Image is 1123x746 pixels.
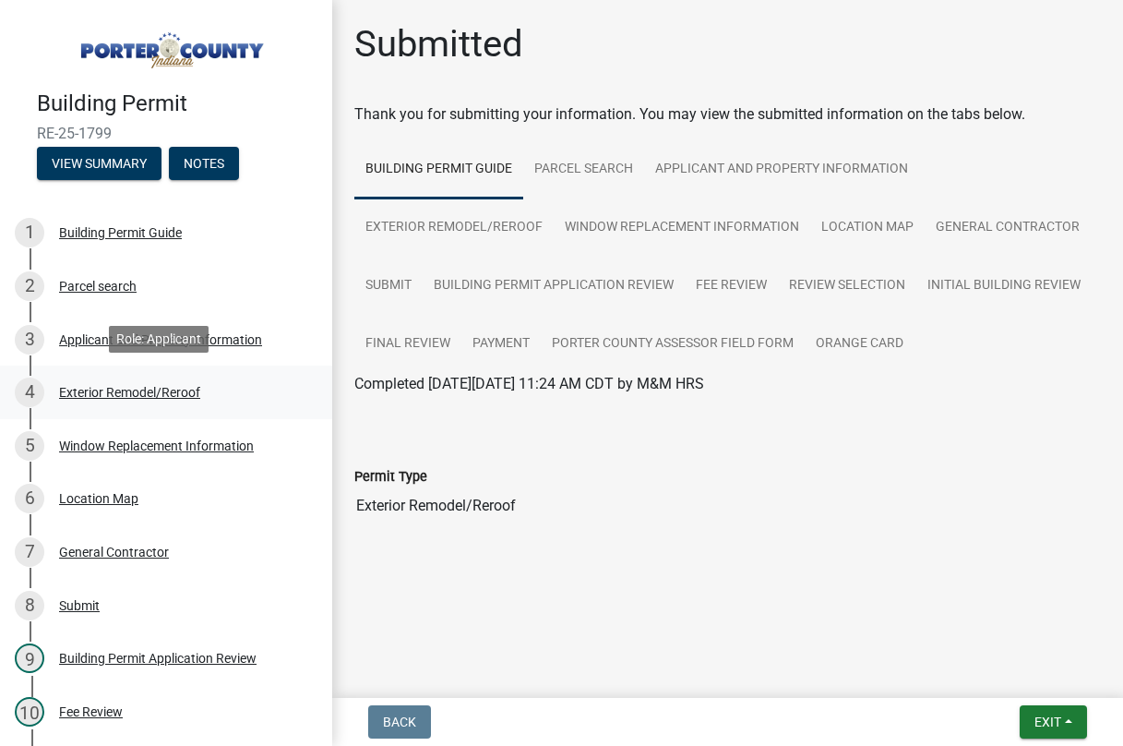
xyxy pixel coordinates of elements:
div: Thank you for submitting your information. You may view the submitted information on the tabs below. [354,103,1101,126]
div: 6 [15,484,44,513]
a: Submit [354,257,423,316]
div: 9 [15,644,44,673]
button: Notes [169,147,239,180]
div: 5 [15,431,44,461]
div: 3 [15,325,44,355]
a: Applicant and Property Information [644,140,919,199]
div: Submit [59,599,100,612]
div: Role: Applicant [109,326,209,353]
a: Payment [461,315,541,374]
a: Building Permit Application Review [423,257,685,316]
h4: Building Permit [37,90,317,117]
button: Back [368,705,431,739]
button: Exit [1020,705,1087,739]
button: View Summary [37,147,161,180]
a: Porter County Assessor Field Form [541,315,805,374]
div: Exterior Remodel/Reroof [59,386,200,399]
div: Applicant and Property Information [59,333,262,346]
a: Orange Card [805,315,914,374]
div: Building Permit Application Review [59,652,257,665]
a: Building Permit Guide [354,140,523,199]
div: 8 [15,591,44,620]
span: Exit [1034,715,1061,729]
img: Porter County, Indiana [37,19,303,71]
span: Completed [DATE][DATE] 11:24 AM CDT by M&M HRS [354,375,704,392]
div: Fee Review [59,705,123,718]
a: General Contractor [925,199,1091,258]
a: Fee Review [685,257,778,316]
span: Back [383,715,416,729]
a: Final Review [354,315,461,374]
div: General Contractor [59,546,169,559]
wm-modal-confirm: Summary [37,157,161,172]
div: 1 [15,218,44,247]
h1: Submitted [354,22,523,66]
a: Exterior Remodel/Reroof [354,199,554,258]
a: Window Replacement Information [554,199,810,258]
a: Location Map [810,199,925,258]
div: 4 [15,378,44,407]
div: 7 [15,537,44,567]
wm-modal-confirm: Notes [169,157,239,172]
a: Review Selection [778,257,916,316]
div: 2 [15,271,44,301]
div: Location Map [59,492,138,505]
div: Parcel search [59,280,137,293]
a: Parcel search [523,140,644,199]
div: Window Replacement Information [59,439,254,452]
a: Initial Building Review [916,257,1092,316]
label: Permit Type [354,471,427,484]
div: Building Permit Guide [59,226,182,239]
div: 10 [15,697,44,727]
span: RE-25-1799 [37,125,295,142]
